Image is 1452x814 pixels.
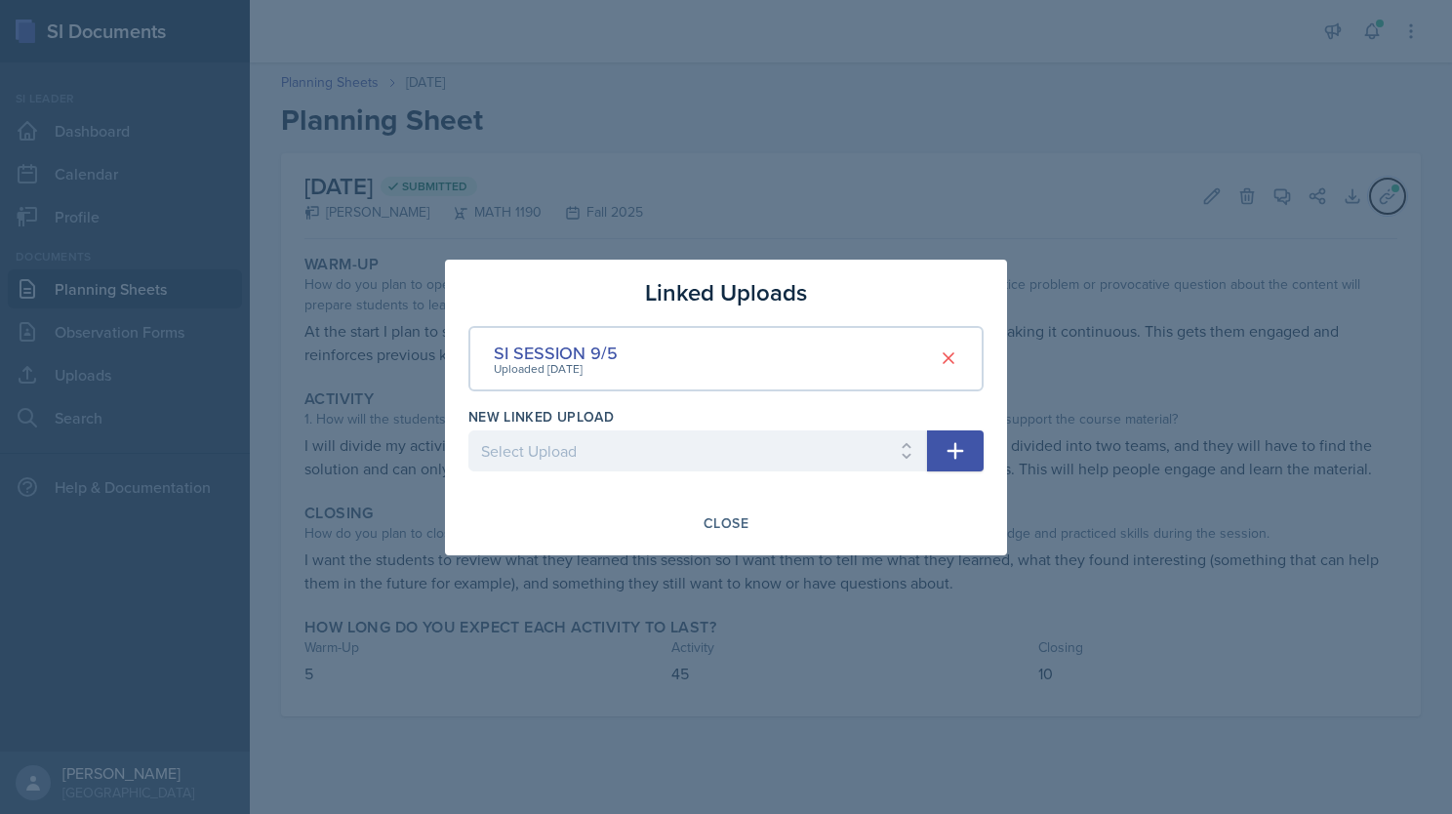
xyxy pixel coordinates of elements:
div: Uploaded [DATE] [494,360,618,378]
h3: Linked Uploads [645,275,807,310]
button: Close [691,507,761,540]
label: New Linked Upload [468,407,614,427]
div: SI SESSION 9/5 [494,340,618,366]
div: Close [704,515,748,531]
